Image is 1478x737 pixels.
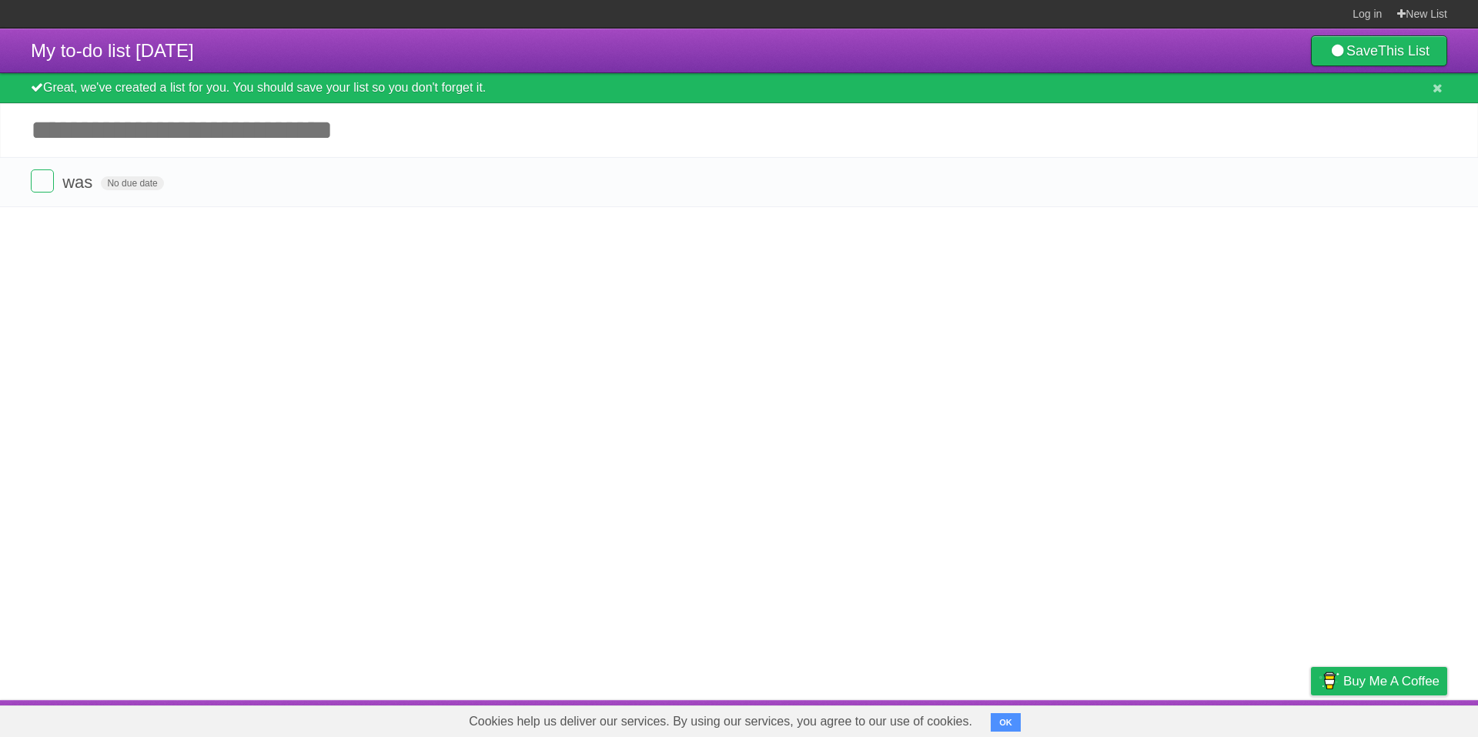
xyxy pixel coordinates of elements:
a: Privacy [1291,704,1331,733]
span: Cookies help us deliver our services. By using our services, you agree to our use of cookies. [453,706,988,737]
span: Buy me a coffee [1343,668,1440,695]
b: This List [1378,43,1430,59]
span: was [62,173,96,192]
a: About [1106,704,1139,733]
span: My to-do list [DATE] [31,40,194,61]
img: Buy me a coffee [1319,668,1339,694]
a: Developers [1157,704,1219,733]
label: Done [31,169,54,193]
span: No due date [101,176,163,190]
a: Buy me a coffee [1311,667,1447,695]
a: SaveThis List [1311,35,1447,66]
a: Terms [1239,704,1272,733]
a: Suggest a feature [1350,704,1447,733]
button: OK [991,713,1021,732]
